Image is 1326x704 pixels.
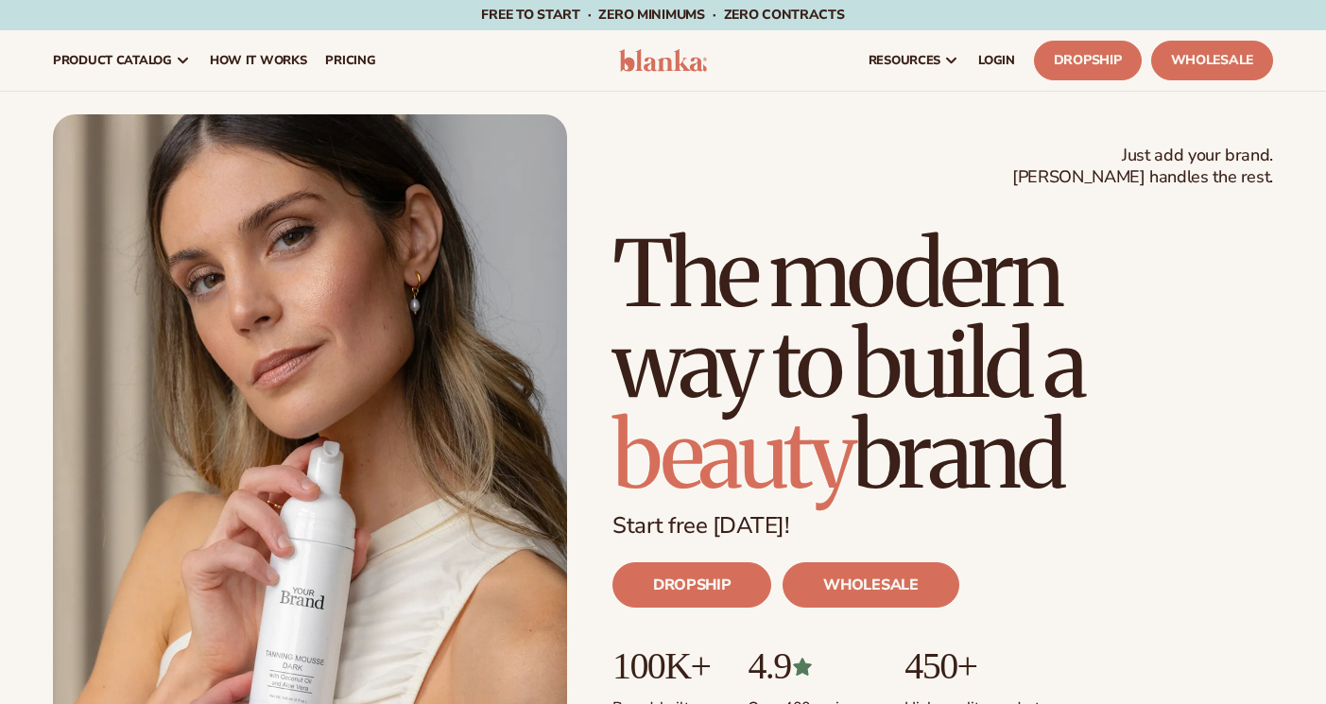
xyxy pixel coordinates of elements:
[43,30,200,91] a: product catalog
[969,30,1025,91] a: LOGIN
[859,30,969,91] a: resources
[1151,41,1273,80] a: Wholesale
[612,562,771,608] a: DROPSHIP
[978,53,1015,68] span: LOGIN
[200,30,317,91] a: How It Works
[869,53,940,68] span: resources
[210,53,307,68] span: How It Works
[325,53,375,68] span: pricing
[316,30,385,91] a: pricing
[783,562,958,608] a: WHOLESALE
[904,645,1047,687] p: 450+
[53,53,172,68] span: product catalog
[481,6,844,24] span: Free to start · ZERO minimums · ZERO contracts
[619,49,708,72] img: logo
[612,399,852,512] span: beauty
[1012,145,1273,189] span: Just add your brand. [PERSON_NAME] handles the rest.
[748,645,867,687] p: 4.9
[1034,41,1142,80] a: Dropship
[612,512,1273,540] p: Start free [DATE]!
[612,645,710,687] p: 100K+
[612,229,1273,501] h1: The modern way to build a brand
